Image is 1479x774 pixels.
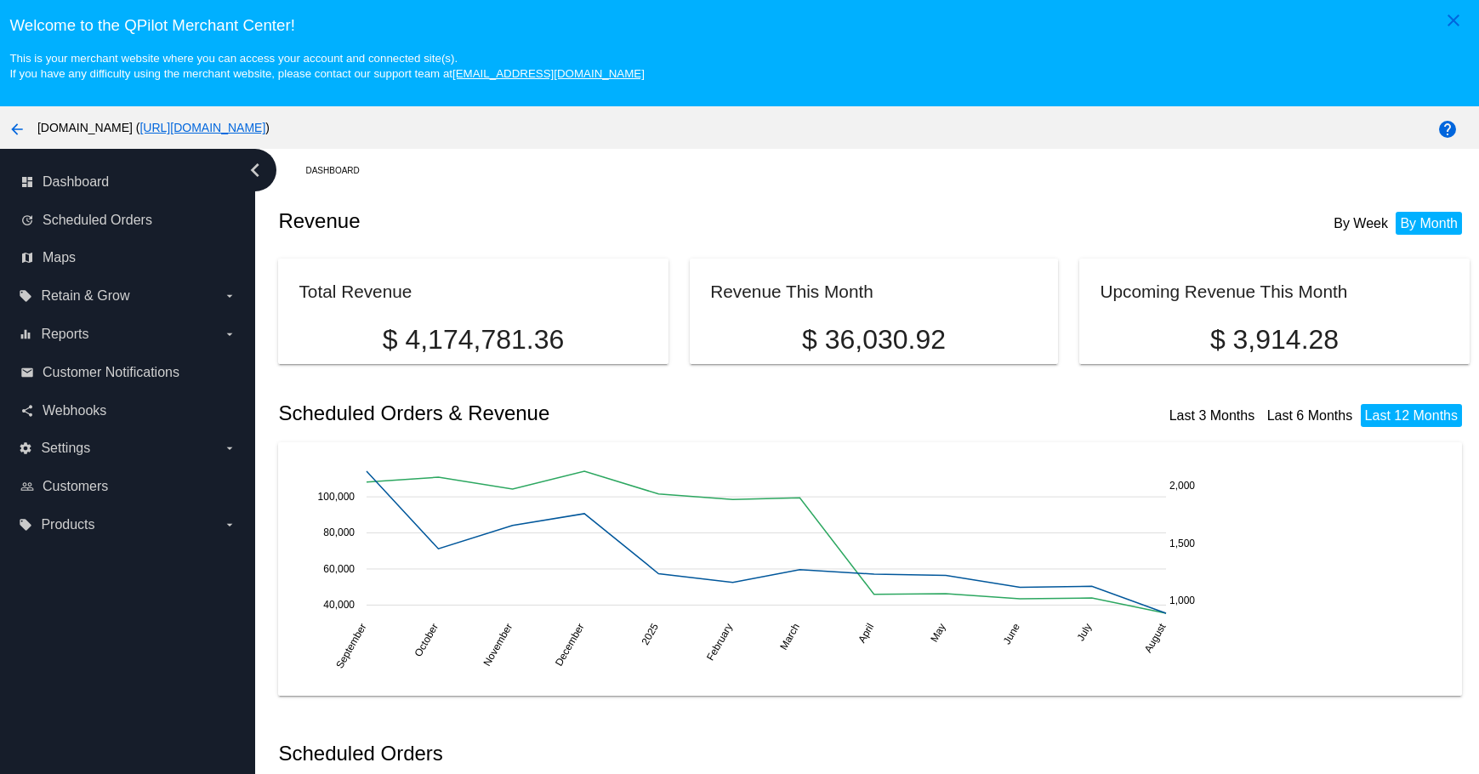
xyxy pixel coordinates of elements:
text: June [1001,621,1022,646]
text: 1,500 [1169,538,1195,549]
a: Last 12 Months [1365,408,1458,423]
i: local_offer [19,289,32,303]
text: August [1142,621,1169,655]
text: 40,000 [324,599,356,611]
text: 2025 [640,621,662,646]
h2: Scheduled Orders & Revenue [278,401,873,425]
a: Dashboard [305,157,374,184]
text: 2,000 [1169,480,1195,492]
i: settings [19,441,32,455]
text: September [334,622,369,671]
span: Webhooks [43,403,106,418]
span: [DOMAIN_NAME] ( ) [37,121,270,134]
i: local_offer [19,518,32,532]
span: Customer Notifications [43,365,179,380]
a: share Webhooks [20,397,236,424]
i: dashboard [20,175,34,189]
li: By Week [1329,212,1392,235]
text: April [856,622,877,646]
i: people_outline [20,480,34,493]
small: This is your merchant website where you can access your account and connected site(s). If you hav... [9,52,644,80]
h3: Welcome to the QPilot Merchant Center! [9,16,1469,35]
a: update Scheduled Orders [20,207,236,234]
mat-icon: help [1437,119,1458,139]
text: March [778,622,803,652]
i: equalizer [19,327,32,341]
a: [URL][DOMAIN_NAME] [139,121,265,134]
i: arrow_drop_down [223,518,236,532]
text: February [704,622,735,663]
a: Last 3 Months [1169,408,1255,423]
span: Reports [41,327,88,342]
a: map Maps [20,244,236,271]
text: May [929,622,948,645]
text: 60,000 [324,563,356,575]
a: email Customer Notifications [20,359,236,386]
text: July [1075,622,1095,643]
text: 1,000 [1169,595,1195,606]
i: arrow_drop_down [223,289,236,303]
text: October [412,622,441,659]
h2: Scheduled Orders [278,742,873,765]
span: Settings [41,441,90,456]
i: arrow_drop_down [223,441,236,455]
a: dashboard Dashboard [20,168,236,196]
a: people_outline Customers [20,473,236,500]
h2: Revenue This Month [710,282,873,301]
a: Last 6 Months [1267,408,1353,423]
text: November [481,622,515,669]
p: $ 36,030.92 [710,324,1037,356]
mat-icon: arrow_back [7,119,27,139]
h2: Upcoming Revenue This Month [1100,282,1347,301]
span: Dashboard [43,174,109,190]
text: 100,000 [318,491,356,503]
i: share [20,404,34,418]
p: $ 3,914.28 [1100,324,1448,356]
i: chevron_left [242,157,269,184]
a: [EMAIL_ADDRESS][DOMAIN_NAME] [452,67,645,80]
h2: Total Revenue [299,282,412,301]
span: Customers [43,479,108,494]
text: 80,000 [324,526,356,538]
span: Scheduled Orders [43,213,152,228]
i: email [20,366,34,379]
i: update [20,213,34,227]
li: By Month [1396,212,1462,235]
mat-icon: close [1443,10,1464,31]
i: arrow_drop_down [223,327,236,341]
p: $ 4,174,781.36 [299,324,647,356]
span: Products [41,517,94,532]
span: Maps [43,250,76,265]
h2: Revenue [278,209,873,233]
text: December [553,622,587,669]
i: map [20,251,34,265]
span: Retain & Grow [41,288,129,304]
